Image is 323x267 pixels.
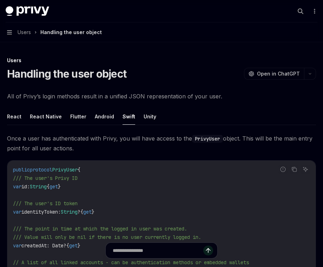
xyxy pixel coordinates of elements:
[50,183,58,190] span: get
[257,70,300,77] span: Open in ChatGPT
[21,183,30,190] span: id:
[7,108,21,125] button: React
[13,183,21,190] span: var
[30,183,47,190] span: String
[123,108,135,125] button: Swift
[70,108,86,125] button: Flutter
[7,91,316,101] span: All of Privy’s login methods result in a unified JSON representation of your user.
[21,209,61,215] span: identityToken:
[310,6,317,16] button: More actions
[80,209,83,215] span: {
[278,165,288,174] button: Report incorrect code
[30,167,52,173] span: protocol
[301,165,310,174] button: Ask AI
[192,135,223,143] code: PrivyUser
[13,234,201,240] span: /// Value will only be nil if there is no user currently logged in.
[58,183,61,190] span: }
[13,175,78,181] span: /// The user's Privy ID
[7,57,316,64] div: Users
[18,28,31,37] span: Users
[144,108,156,125] button: Unity
[290,165,299,174] button: Copy the contents from the code block
[52,167,78,173] span: PrivyUser
[244,68,304,80] button: Open in ChatGPT
[7,67,126,80] h1: Handling the user object
[47,183,50,190] span: {
[83,209,92,215] span: get
[13,200,78,207] span: /// The user's ID token
[13,226,187,232] span: /// The point in time at which the logged in user was created.
[78,209,80,215] span: ?
[40,28,102,37] div: Handling the user object
[78,167,80,173] span: {
[113,243,203,258] input: Ask a question...
[7,133,316,153] span: Once a user has authenticated with Privy, you will have access to the object. This will be the ma...
[203,246,213,255] button: Send message
[13,209,21,215] span: var
[13,167,30,173] span: public
[6,6,49,16] img: dark logo
[61,209,78,215] span: String
[30,108,62,125] button: React Native
[92,209,94,215] span: }
[95,108,114,125] button: Android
